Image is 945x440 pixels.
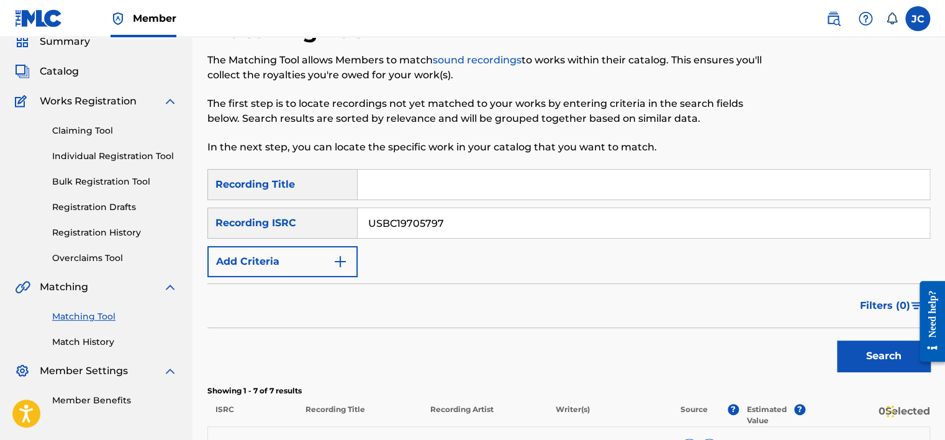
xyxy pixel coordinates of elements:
[52,175,178,188] a: Bulk Registration Tool
[860,298,910,313] span: Filters ( 0 )
[52,336,178,349] a: Match History
[52,124,178,137] a: Claiming Tool
[163,364,178,378] img: expand
[40,34,90,49] span: Summary
[887,393,894,430] div: Drag
[883,380,945,440] iframe: Chat Widget
[728,404,739,415] span: ?
[853,6,878,31] div: Help
[747,404,794,426] p: Estimated Value
[852,290,930,321] button: Filters (0)
[40,94,137,109] span: Works Registration
[837,341,930,372] button: Search
[821,6,846,31] a: Public Search
[422,404,547,426] p: Recording Artist
[547,404,672,426] p: Writer(s)
[52,226,178,239] a: Registration History
[207,53,764,83] p: The Matching Tool allows Members to match to works within their catalog. This ensures you'll coll...
[680,404,708,426] p: Source
[15,94,31,109] img: Works Registration
[207,404,297,426] p: ISRC
[40,64,79,79] span: Catalog
[52,252,178,265] a: Overclaims Tool
[40,364,128,378] span: Member Settings
[15,34,90,49] a: SummarySummary
[207,385,930,396] p: Showing 1 - 7 of 7 results
[15,9,63,27] img: MLC Logo
[15,64,79,79] a: CatalogCatalog
[133,11,176,25] span: Member
[52,201,178,214] a: Registration Drafts
[794,404,805,415] span: ?
[207,140,764,155] p: In the next step, you can locate the specific work in your catalog that you want to match.
[805,404,930,426] p: 0 Selected
[207,246,358,277] button: Add Criteria
[111,11,125,26] img: Top Rightsholder
[52,150,178,163] a: Individual Registration Tool
[163,280,178,295] img: expand
[207,169,930,378] form: Search Form
[207,96,764,126] p: The first step is to locate recordings not yet matched to your works by entering criteria in the ...
[826,11,841,26] img: search
[40,280,88,295] span: Matching
[15,34,30,49] img: Summary
[15,64,30,79] img: Catalog
[52,310,178,323] a: Matching Tool
[333,254,348,269] img: 9d2ae6d4665cec9f34b9.svg
[15,280,30,295] img: Matching
[885,12,898,25] div: Notifications
[297,404,422,426] p: Recording Title
[15,364,30,378] img: Member Settings
[905,6,930,31] div: User Menu
[858,11,873,26] img: help
[163,94,178,109] img: expand
[910,272,945,372] iframe: Resource Center
[433,54,522,66] a: sound recordings
[52,394,178,407] a: Member Benefits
